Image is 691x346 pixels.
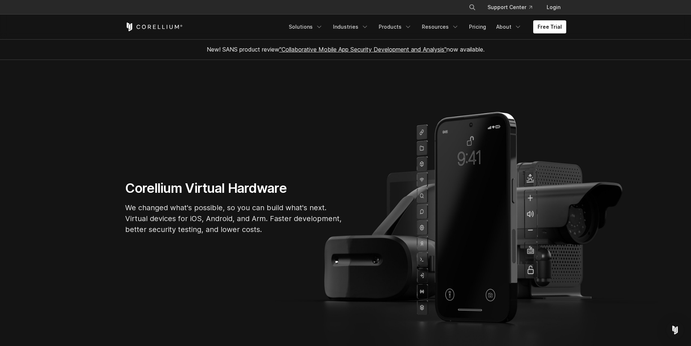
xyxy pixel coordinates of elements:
[533,20,566,33] a: Free Trial
[329,20,373,33] a: Industries
[466,1,479,14] button: Search
[279,46,447,53] a: "Collaborative Mobile App Security Development and Analysis"
[666,321,684,339] div: Open Intercom Messenger
[482,1,538,14] a: Support Center
[541,1,566,14] a: Login
[125,202,343,235] p: We changed what's possible, so you can build what's next. Virtual devices for iOS, Android, and A...
[207,46,485,53] span: New! SANS product review now available.
[460,1,566,14] div: Navigation Menu
[418,20,463,33] a: Resources
[125,23,183,31] a: Corellium Home
[284,20,327,33] a: Solutions
[492,20,526,33] a: About
[465,20,490,33] a: Pricing
[125,180,343,196] h1: Corellium Virtual Hardware
[374,20,416,33] a: Products
[284,20,566,33] div: Navigation Menu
